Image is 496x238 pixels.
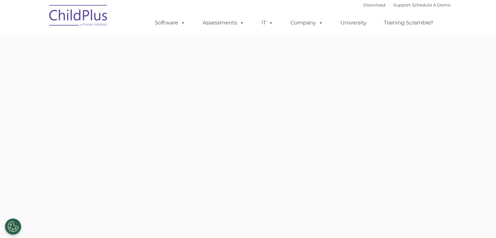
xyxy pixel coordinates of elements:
a: Company [284,16,330,29]
a: Software [148,16,192,29]
a: Schedule A Demo [412,2,450,7]
a: IT [255,16,280,29]
button: Cookies Settings [5,218,21,235]
a: University [334,16,373,29]
a: Download [363,2,385,7]
a: Support [393,2,411,7]
a: Assessments [196,16,251,29]
a: Training Scramble!! [377,16,440,29]
img: ChildPlus by Procare Solutions [46,0,111,33]
font: | [363,2,450,7]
